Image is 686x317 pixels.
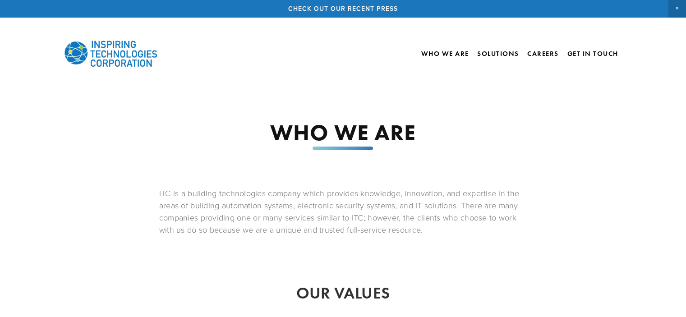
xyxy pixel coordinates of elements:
p: ITC is a building technologies company which provides knowledge, innovation, and expertise in the... [159,187,527,236]
img: Inspiring Technologies Corp – A Building Technologies Company [64,33,158,74]
a: Careers [527,46,559,61]
a: Get In Touch [567,46,618,61]
a: Who We Are [421,46,469,61]
a: Solutions [477,50,519,58]
h1: WHO WE ARE [159,121,527,144]
h2: OUR VALUES [159,282,527,304]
